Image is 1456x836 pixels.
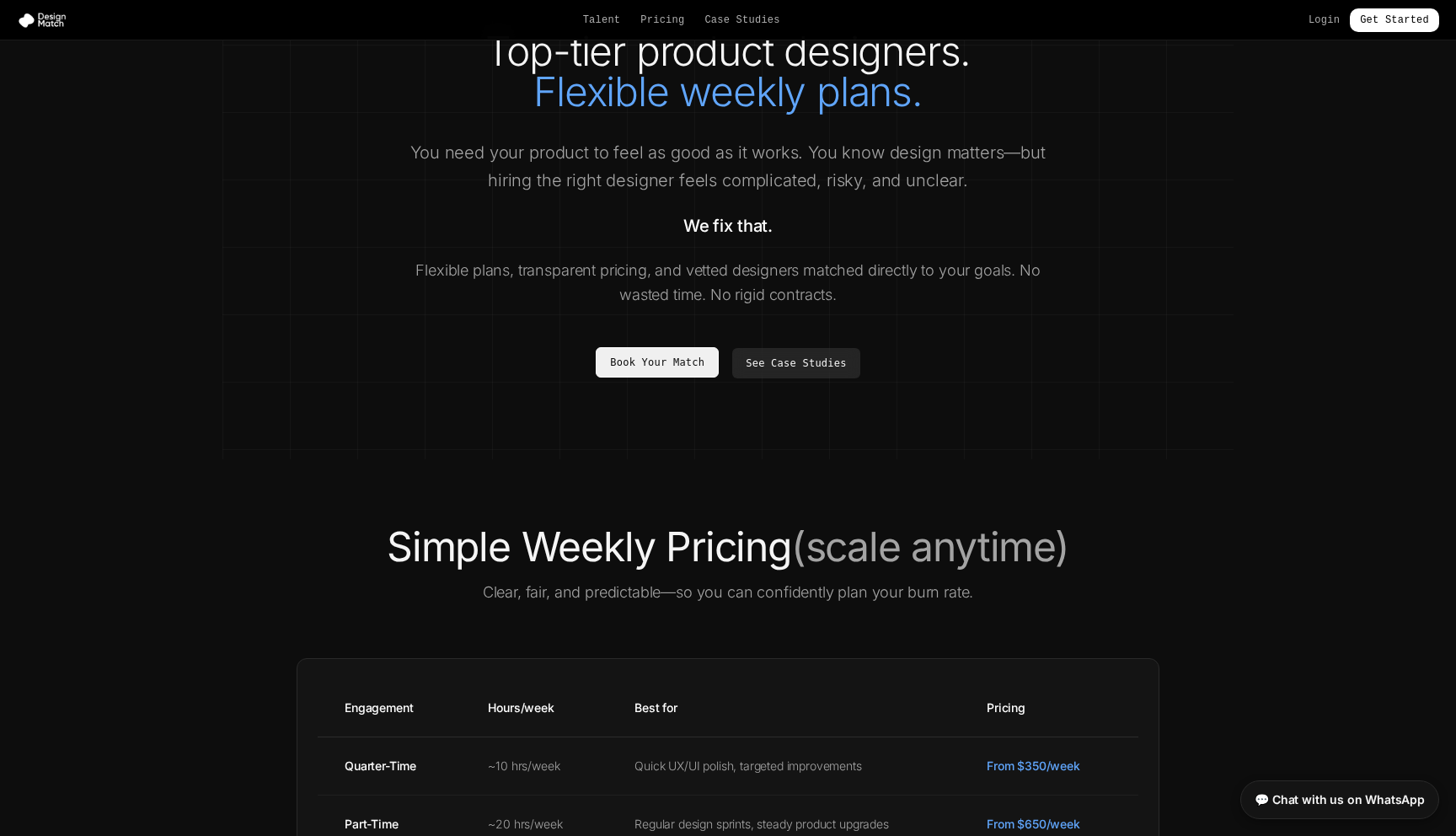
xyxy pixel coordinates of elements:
[404,139,1052,194] p: You need your product to feel as good as it works. You know design matters—but hiring the right d...
[256,581,1200,604] p: Clear, fair, and predictable—so you can confidently plan your burn rate.
[583,13,621,27] a: Talent
[256,31,1200,112] h1: Top-tier product designers.
[256,527,1200,567] h2: Simple Weekly Pricing
[404,214,1052,238] p: We fix that.
[461,679,608,737] th: Hours/week
[596,347,719,378] a: Book Your Match
[608,679,960,737] th: Best for
[318,679,461,737] th: Engagement
[640,13,684,27] a: Pricing
[732,348,859,378] a: See Case Studies
[608,737,960,795] td: Quick UX/UI polish, targeted improvements
[1240,780,1439,819] a: 💬 Chat with us on WhatsApp
[533,67,923,116] span: Flexible weekly plans.
[461,737,608,795] td: ~10 hrs/week
[318,737,461,795] td: Quarter-Time
[960,679,1138,737] th: Pricing
[791,522,1069,571] span: (scale anytime)
[17,12,74,29] img: Design Match
[1350,8,1439,32] a: Get Started
[404,258,1052,308] p: Flexible plans, transparent pricing, and vetted designers matched directly to your goals. No wast...
[1309,13,1340,27] a: Login
[704,13,779,27] a: Case Studies
[960,737,1138,795] td: From $350/week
